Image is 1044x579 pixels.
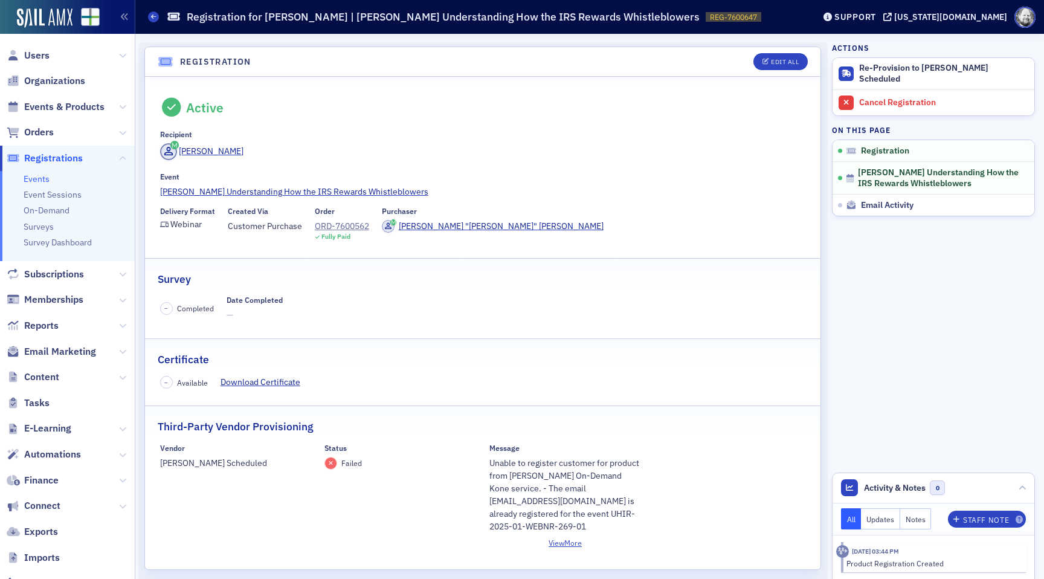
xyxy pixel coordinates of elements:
[164,304,168,312] span: –
[24,422,71,435] span: E-Learning
[963,517,1009,523] div: Staff Note
[852,547,899,555] time: 8/25/2025 03:44 PM
[158,352,209,367] h2: Certificate
[861,508,900,529] button: Updates
[382,207,417,216] div: Purchaser
[7,474,59,487] a: Finance
[81,8,100,27] img: SailAMX
[710,12,757,22] span: REG-7600647
[24,126,54,139] span: Orders
[841,508,862,529] button: All
[160,172,179,181] div: Event
[832,42,869,53] h4: Actions
[177,377,208,388] span: Available
[489,444,520,453] div: Message
[858,167,1019,189] span: [PERSON_NAME] Understanding How the IRS Rewards Whistleblowers
[227,309,283,322] span: —
[24,49,50,62] span: Users
[160,457,312,470] span: [PERSON_NAME] Scheduled
[24,205,69,216] a: On-Demand
[164,378,168,387] span: –
[160,444,185,453] div: Vendor
[187,10,700,24] h1: Registration for [PERSON_NAME] | [PERSON_NAME] Understanding How the IRS Rewards Whistleblowers
[24,293,83,306] span: Memberships
[24,74,85,88] span: Organizations
[833,89,1034,115] a: Cancel Registration
[7,345,96,358] a: Email Marketing
[160,143,244,160] a: [PERSON_NAME]
[72,8,100,28] a: View Homepage
[24,189,82,200] a: Event Sessions
[170,221,202,228] div: Webinar
[900,508,932,529] button: Notes
[324,444,347,453] div: Status
[180,56,251,68] h4: Registration
[158,419,313,435] h2: Third-Party Vendor Provisioning
[861,146,909,157] span: Registration
[7,448,81,461] a: Automations
[859,97,1028,108] div: Cancel Registration
[7,525,58,539] a: Exports
[24,370,59,384] span: Content
[24,319,59,332] span: Reports
[859,63,1028,84] div: Re-Provision to [PERSON_NAME] Scheduled
[315,207,335,216] div: Order
[179,145,243,158] div: [PERSON_NAME]
[24,152,83,165] span: Registrations
[158,271,191,287] h2: Survey
[160,130,192,139] div: Recipient
[753,53,808,70] button: Edit All
[7,152,83,165] a: Registrations
[24,268,84,281] span: Subscriptions
[228,207,268,216] div: Created Via
[24,100,105,114] span: Events & Products
[7,370,59,384] a: Content
[846,558,1017,569] div: Product Registration Created
[24,396,50,410] span: Tasks
[399,220,604,233] div: [PERSON_NAME] "[PERSON_NAME]" [PERSON_NAME]
[321,233,350,241] div: Fully Paid
[186,100,224,115] div: Active
[160,207,215,216] div: Delivery Format
[832,125,1035,135] h4: On this page
[7,49,50,62] a: Users
[24,173,50,184] a: Events
[177,303,214,314] span: Completed
[834,11,876,22] div: Support
[7,126,54,139] a: Orders
[160,186,806,198] a: [PERSON_NAME] Understanding How the IRS Rewards Whistleblowers
[7,422,71,435] a: E-Learning
[894,11,1007,22] div: [US_STATE][DOMAIN_NAME]
[883,13,1011,21] button: [US_STATE][DOMAIN_NAME]
[24,499,60,513] span: Connect
[24,345,96,358] span: Email Marketing
[1014,7,1036,28] span: Profile
[864,482,926,494] span: Activity & Notes
[228,220,302,233] span: Customer Purchase
[489,537,642,548] button: ViewMore
[24,221,54,232] a: Surveys
[833,58,1034,90] button: Re-Provision to [PERSON_NAME] Scheduled
[7,499,60,513] a: Connect
[7,396,50,410] a: Tasks
[315,220,369,233] a: ORD-7600562
[7,293,83,306] a: Memberships
[24,525,58,539] span: Exports
[771,59,799,65] div: Edit All
[24,237,92,248] a: Survey Dashboard
[7,551,60,564] a: Imports
[341,458,362,468] span: Failed
[17,8,72,28] img: SailAMX
[948,511,1026,528] button: Staff Note
[861,200,913,211] span: Email Activity
[7,268,84,281] a: Subscriptions
[24,474,59,487] span: Finance
[24,551,60,564] span: Imports
[24,448,81,461] span: Automations
[7,100,105,114] a: Events & Products
[836,545,849,558] div: Activity
[930,480,945,496] span: 0
[382,220,604,233] a: [PERSON_NAME] "[PERSON_NAME]" [PERSON_NAME]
